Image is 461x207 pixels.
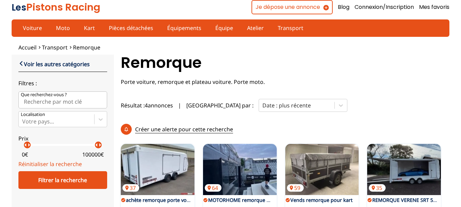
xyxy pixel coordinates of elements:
p: Prix [18,135,107,142]
h1: Remorque [121,55,449,71]
a: achète remorque porte voiture brian james style race sport 5.50 intérieur 37 [121,144,195,195]
a: Vends remorque pour kart59 [285,144,359,195]
p: Créer une alerte pour cette recherche [135,125,233,133]
a: Voiture [18,22,46,34]
p: [GEOGRAPHIC_DATA] par : [186,102,254,109]
p: Localisation [21,112,45,118]
span: Les [12,1,26,14]
a: achète remorque porte voiture [PERSON_NAME] style race sport 5.50 intérieur [126,197,307,203]
a: REMORQUE VERENE SRT 540 ST35 [367,144,441,195]
a: Transport [273,22,308,34]
p: Que recherchez-vous ? [21,92,67,98]
span: Résultat : 4 annonces [121,102,173,109]
div: Porte voiture, remorque et plateau voiture. Porte moto. [121,78,449,86]
a: Connexion/Inscription [355,3,414,11]
img: REMORQUE VERENE SRT 540 ST [367,144,441,195]
p: arrow_right [96,141,104,149]
img: Vends remorque pour kart [285,144,359,195]
img: achète remorque porte voiture brian james style race sport 5.50 intérieur [121,144,195,195]
a: Atelier [243,22,268,34]
span: | [178,102,181,109]
p: arrow_left [21,141,30,149]
p: 100000 € [82,151,104,158]
div: Filtrer la recherche [18,171,107,189]
a: REMORQUE VERENE SRT 540 ST [372,197,445,203]
a: Accueil [18,44,37,51]
p: 59 [287,184,304,192]
input: Que recherchez-vous ? [18,91,107,108]
a: Moto [52,22,74,34]
a: Pièces détachées [104,22,158,34]
a: Remorque [73,44,100,51]
p: 0 € [22,151,28,158]
a: Blog [338,3,349,11]
a: MOTORHOME remorque Loge artiste [208,197,294,203]
p: arrow_right [25,141,33,149]
a: Vends remorque pour kart [290,197,352,203]
p: arrow_left [92,141,101,149]
a: Équipe [211,22,237,34]
a: Équipements [163,22,206,34]
a: Voir les autres catégories [18,60,90,68]
a: Réinitialiser la recherche [18,160,82,168]
a: Transport [42,44,68,51]
p: 64 [205,184,221,192]
img: MOTORHOME remorque Loge artiste [203,144,277,195]
a: Mes favoris [419,3,449,11]
a: LesPistons Racing [12,0,100,14]
a: MOTORHOME remorque Loge artiste 64 [203,144,277,195]
p: Filtres : [18,79,107,87]
p: 37 [123,184,139,192]
p: 35 [369,184,386,192]
input: Votre pays... [22,118,24,124]
a: Kart [80,22,99,34]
